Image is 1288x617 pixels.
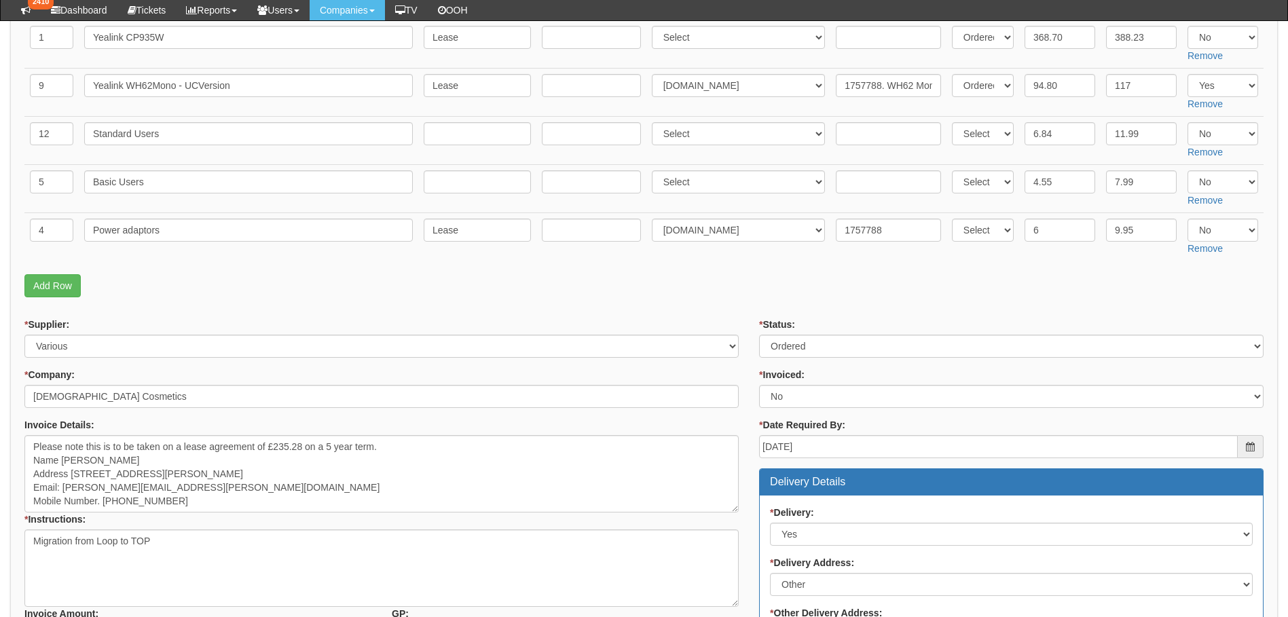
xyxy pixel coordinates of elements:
[24,529,739,607] textarea: Migration from Loop to TOP
[24,418,94,432] label: Invoice Details:
[24,435,739,512] textarea: Please note this is to be taken on a lease agreement of £235.28 on a 5 year term. Name [PERSON_NA...
[1188,147,1223,157] a: Remove
[759,368,805,381] label: Invoiced:
[24,512,86,526] label: Instructions:
[770,506,814,519] label: Delivery:
[759,318,795,331] label: Status:
[770,476,1253,488] h3: Delivery Details
[24,318,69,331] label: Supplier:
[770,556,854,569] label: Delivery Address:
[24,274,81,297] a: Add Row
[1188,98,1223,109] a: Remove
[759,418,845,432] label: Date Required By:
[1188,243,1223,254] a: Remove
[24,368,75,381] label: Company:
[1188,50,1223,61] a: Remove
[1188,195,1223,206] a: Remove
